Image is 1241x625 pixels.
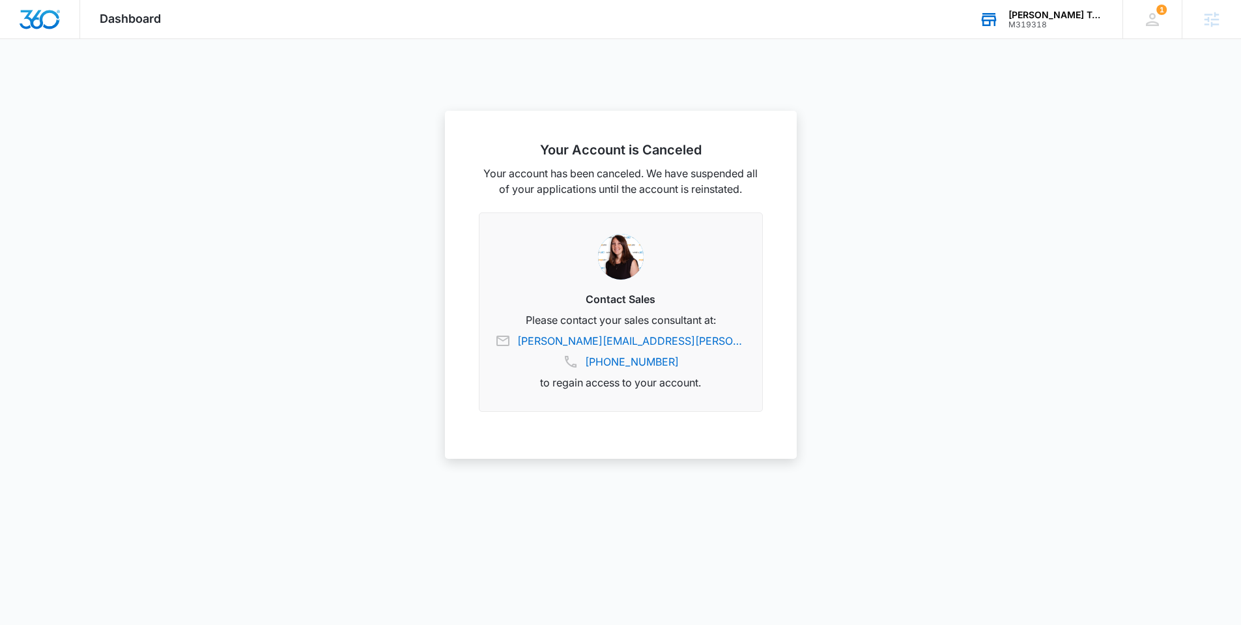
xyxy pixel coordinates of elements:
a: [PHONE_NUMBER] [585,354,679,370]
span: Dashboard [100,12,161,25]
p: Your account has been canceled. We have suspended all of your applications until the account is r... [479,166,763,197]
h2: Your Account is Canceled [479,142,763,158]
p: Please contact your sales consultant at: to regain access to your account. [495,312,747,390]
div: account name [1008,10,1104,20]
div: account id [1008,20,1104,29]
div: notifications count [1156,5,1167,15]
a: [PERSON_NAME][EMAIL_ADDRESS][PERSON_NAME][DOMAIN_NAME] [517,333,747,349]
h3: Contact Sales [495,291,747,307]
span: 1 [1156,5,1167,15]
